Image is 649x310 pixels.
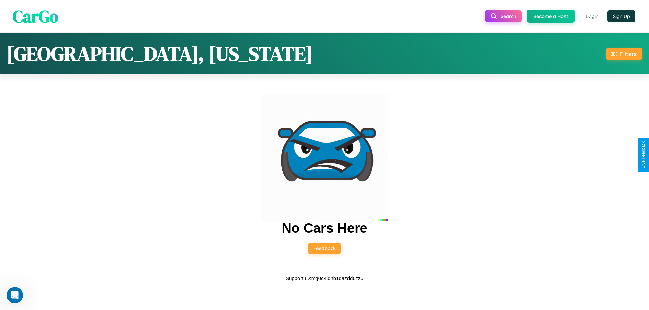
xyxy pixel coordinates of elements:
button: Feedback [308,243,341,254]
iframe: Intercom live chat [7,287,23,303]
button: Search [485,10,522,22]
img: car [261,94,388,221]
span: CarGo [13,4,58,28]
h2: No Cars Here [282,221,367,236]
span: Search [501,13,516,19]
div: Give Feedback [641,141,646,169]
h1: [GEOGRAPHIC_DATA], [US_STATE] [7,40,313,67]
button: Login [580,10,604,22]
p: Support ID: mg0c4idnb1qazdduzz5 [286,274,363,283]
button: Filters [606,48,642,60]
button: Become a Host [527,10,575,23]
button: Sign Up [607,10,635,22]
div: Filters [620,50,637,57]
